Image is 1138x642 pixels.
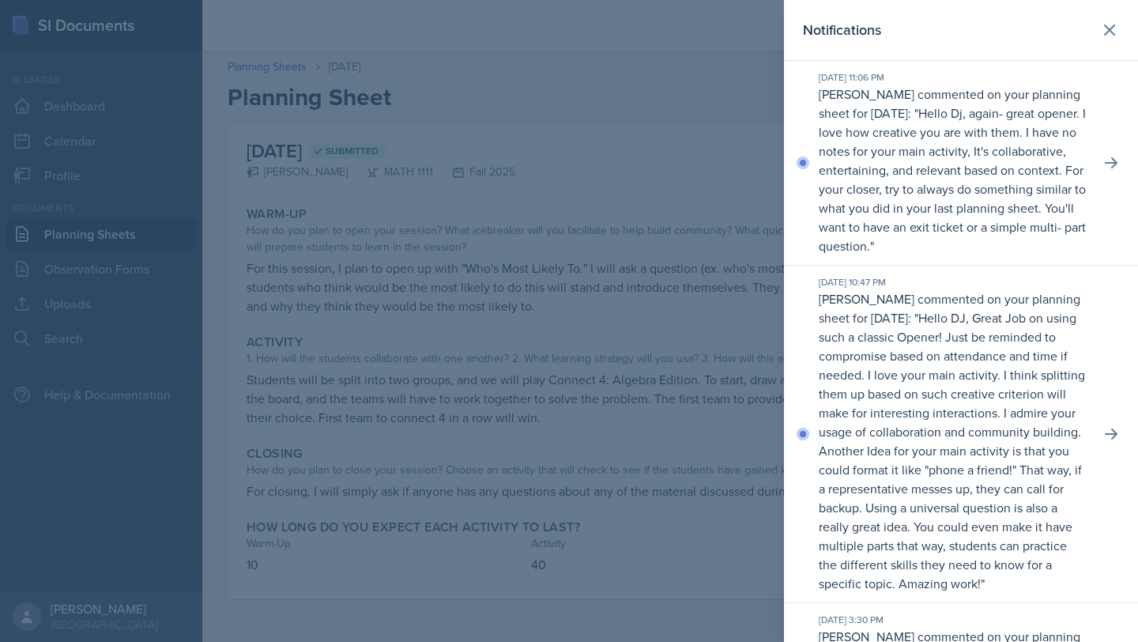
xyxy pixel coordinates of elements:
[819,275,1087,289] div: [DATE] 10:47 PM
[819,289,1087,593] p: [PERSON_NAME] commented on your planning sheet for [DATE]: " "
[819,309,1085,592] p: Hello DJ, Great Job on using such a classic Opener! Just be reminded to compromise based on atten...
[819,70,1087,85] div: [DATE] 11:06 PM
[819,613,1087,627] div: [DATE] 3:30 PM
[803,19,881,41] h2: Notifications
[819,85,1087,255] p: [PERSON_NAME] commented on your planning sheet for [DATE]: " "
[819,104,1086,255] p: Hello Dj, again- great opener. I love how creative you are with them. I have no notes for your ma...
